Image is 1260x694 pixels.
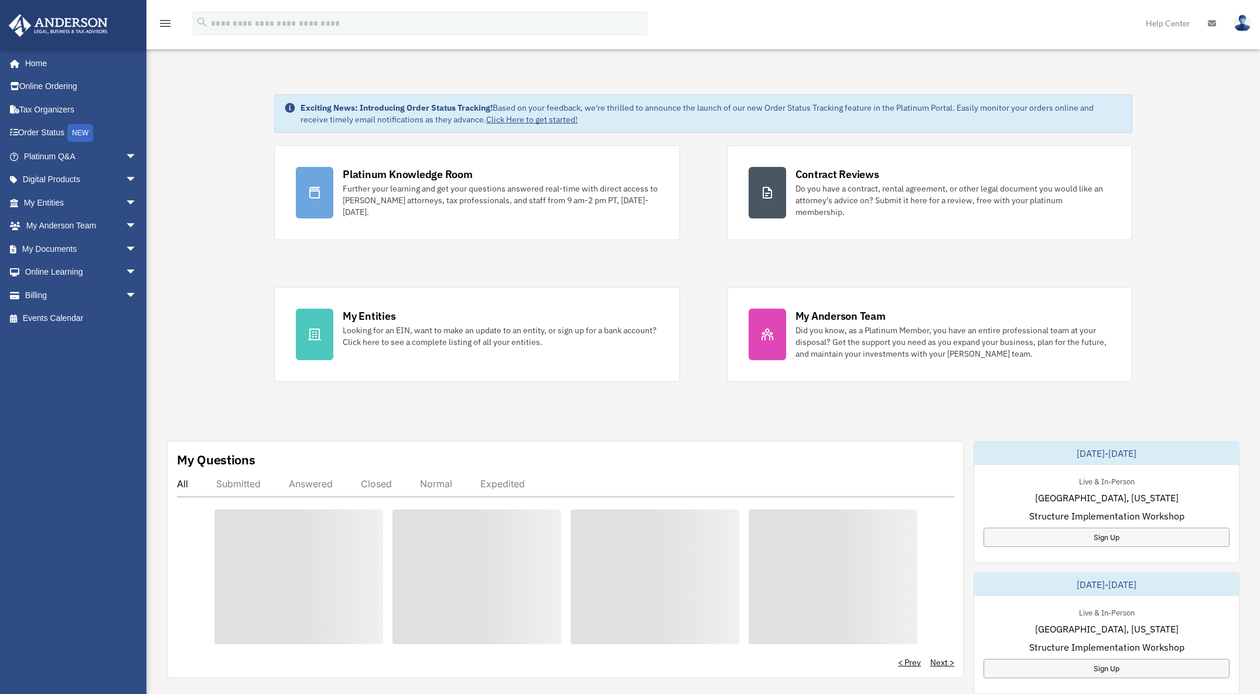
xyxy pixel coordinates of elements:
[420,478,452,490] div: Normal
[8,307,155,330] a: Events Calendar
[343,183,658,218] div: Further your learning and get your questions answered real-time with direct access to [PERSON_NAM...
[343,324,658,348] div: Looking for an EIN, want to make an update to an entity, or sign up for a bank account? Click her...
[125,237,149,261] span: arrow_drop_down
[795,324,1111,360] div: Did you know, as a Platinum Member, you have an entire professional team at your disposal? Get th...
[795,167,879,182] div: Contract Reviews
[727,287,1132,382] a: My Anderson Team Did you know, as a Platinum Member, you have an entire professional team at your...
[158,20,172,30] a: menu
[1234,15,1251,32] img: User Pic
[1035,622,1179,636] span: [GEOGRAPHIC_DATA], [US_STATE]
[1029,640,1184,654] span: Structure Implementation Workshop
[125,191,149,215] span: arrow_drop_down
[216,478,261,490] div: Submitted
[930,657,954,668] a: Next >
[8,283,155,307] a: Billingarrow_drop_down
[8,98,155,121] a: Tax Organizers
[486,114,578,125] a: Click Here to get started!
[274,145,679,240] a: Platinum Knowledge Room Further your learning and get your questions answered real-time with dire...
[177,451,255,469] div: My Questions
[343,167,473,182] div: Platinum Knowledge Room
[8,75,155,98] a: Online Ordering
[5,14,111,37] img: Anderson Advisors Platinum Portal
[343,309,395,323] div: My Entities
[361,478,392,490] div: Closed
[8,121,155,145] a: Order StatusNEW
[67,124,93,142] div: NEW
[177,478,188,490] div: All
[795,309,886,323] div: My Anderson Team
[727,145,1132,240] a: Contract Reviews Do you have a contract, rental agreement, or other legal document you would like...
[125,261,149,285] span: arrow_drop_down
[8,191,155,214] a: My Entitiesarrow_drop_down
[795,183,1111,218] div: Do you have a contract, rental agreement, or other legal document you would like an attorney's ad...
[1029,509,1184,523] span: Structure Implementation Workshop
[984,659,1230,678] a: Sign Up
[274,287,679,382] a: My Entities Looking for an EIN, want to make an update to an entity, or sign up for a bank accoun...
[1070,474,1144,487] div: Live & In-Person
[984,528,1230,547] a: Sign Up
[1070,606,1144,618] div: Live & In-Person
[974,573,1239,596] div: [DATE]-[DATE]
[8,261,155,284] a: Online Learningarrow_drop_down
[898,657,921,668] a: < Prev
[125,283,149,307] span: arrow_drop_down
[1035,491,1179,505] span: [GEOGRAPHIC_DATA], [US_STATE]
[8,168,155,192] a: Digital Productsarrow_drop_down
[974,442,1239,465] div: [DATE]-[DATE]
[8,214,155,238] a: My Anderson Teamarrow_drop_down
[125,168,149,192] span: arrow_drop_down
[8,145,155,168] a: Platinum Q&Aarrow_drop_down
[8,52,149,75] a: Home
[301,102,493,113] strong: Exciting News: Introducing Order Status Tracking!
[480,478,525,490] div: Expedited
[125,214,149,238] span: arrow_drop_down
[301,102,1122,125] div: Based on your feedback, we're thrilled to announce the launch of our new Order Status Tracking fe...
[289,478,333,490] div: Answered
[8,237,155,261] a: My Documentsarrow_drop_down
[196,16,209,29] i: search
[158,16,172,30] i: menu
[125,145,149,169] span: arrow_drop_down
